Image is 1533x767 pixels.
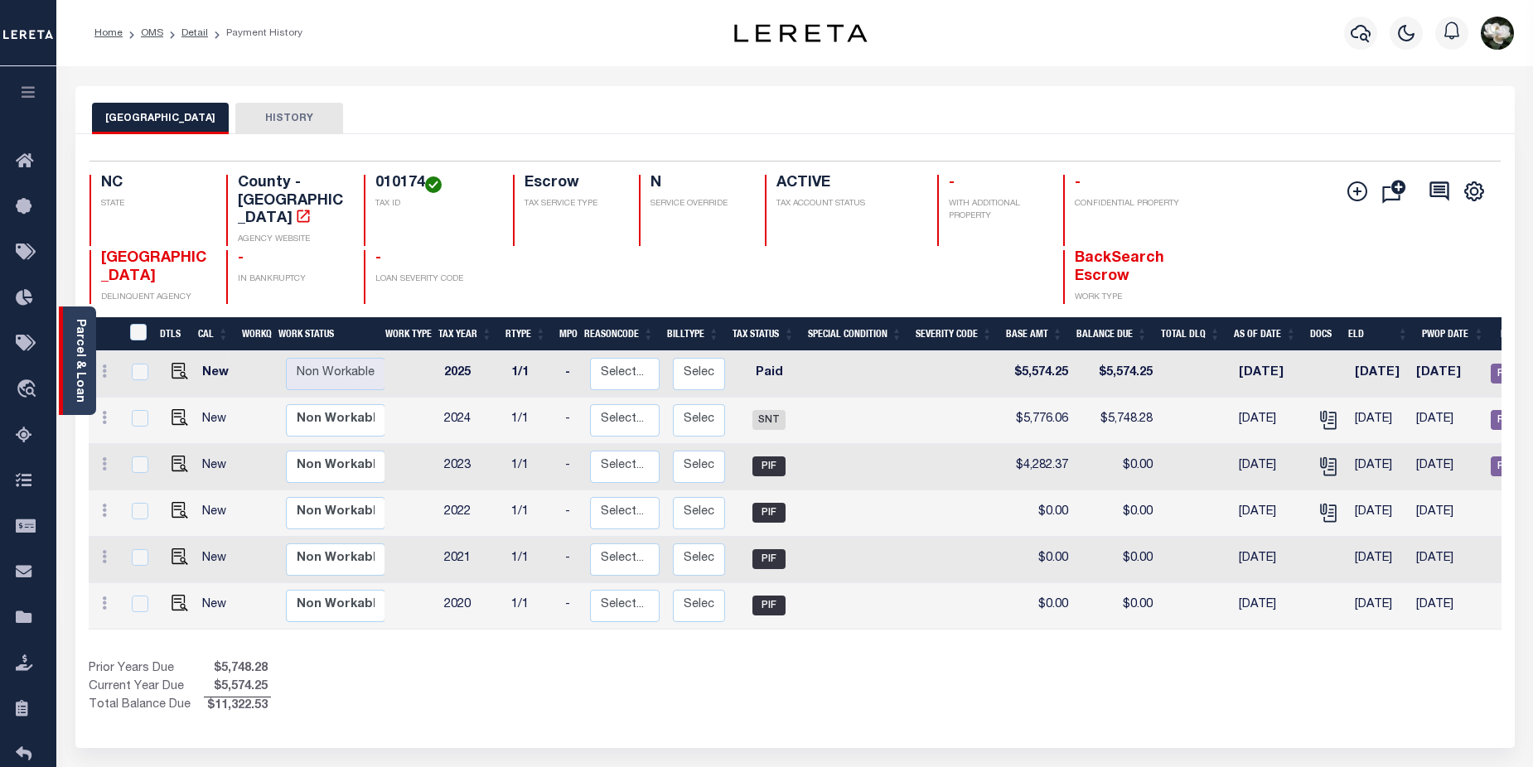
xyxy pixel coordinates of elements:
[16,379,42,401] i: travel_explore
[1004,351,1075,398] td: $5,574.25
[505,444,559,490] td: 1/1
[1075,351,1159,398] td: $5,574.25
[1070,317,1154,351] th: Balance Due: activate to sort column ascending
[1075,292,1181,304] p: WORK TYPE
[89,660,204,678] td: Prior Years Due
[1410,398,1484,444] td: [DATE]
[208,26,302,41] li: Payment History
[1075,398,1159,444] td: $5,748.28
[153,317,191,351] th: DTLS
[1415,317,1492,351] th: PWOP Date: activate to sort column ascending
[101,292,207,304] p: DELINQUENT AGENCY
[1491,456,1524,476] span: REC
[949,198,1043,223] p: WITH ADDITIONAL PROPERTY
[101,251,206,284] span: [GEOGRAPHIC_DATA]
[1342,317,1415,351] th: ELD: activate to sort column ascending
[559,490,583,537] td: -
[1348,537,1410,583] td: [DATE]
[505,490,559,537] td: 1/1
[101,198,207,210] p: STATE
[1348,351,1410,398] td: [DATE]
[505,398,559,444] td: 1/1
[1303,317,1342,351] th: Docs
[375,273,493,286] p: LOAN SEVERITY CODE
[650,198,745,210] p: SERVICE OVERRIDE
[578,317,660,351] th: ReasonCode: activate to sort column ascending
[1491,461,1524,472] a: REC
[1410,490,1484,537] td: [DATE]
[92,103,229,134] button: [GEOGRAPHIC_DATA]
[238,273,344,286] p: IN BANKRUPTCY
[438,537,505,583] td: 2021
[559,444,583,490] td: -
[1348,444,1410,490] td: [DATE]
[1410,444,1484,490] td: [DATE]
[525,198,619,210] p: TAX SERVICE TYPE
[432,317,499,351] th: Tax Year: activate to sort column ascending
[1232,583,1308,630] td: [DATE]
[1410,351,1484,398] td: [DATE]
[272,317,384,351] th: Work Status
[438,490,505,537] td: 2022
[89,317,120,351] th: &nbsp;&nbsp;&nbsp;&nbsp;&nbsp;&nbsp;&nbsp;&nbsp;&nbsp;&nbsp;
[141,28,163,38] a: OMS
[726,317,801,351] th: Tax Status: activate to sort column ascending
[238,175,344,229] h4: County - [GEOGRAPHIC_DATA]
[1491,410,1524,430] span: REC
[196,351,241,398] td: New
[505,537,559,583] td: 1/1
[1004,398,1075,444] td: $5,776.06
[525,175,619,193] h4: Escrow
[776,175,917,193] h4: ACTIVE
[1232,444,1308,490] td: [DATE]
[120,317,154,351] th: &nbsp;
[196,583,241,630] td: New
[1004,490,1075,537] td: $0.00
[752,596,786,615] span: PIF
[89,678,204,697] td: Current Year Due
[1348,583,1410,630] td: [DATE]
[181,28,208,38] a: Detail
[776,198,917,210] p: TAX ACCOUNT STATUS
[1227,317,1303,351] th: As of Date: activate to sort column ascending
[752,503,786,523] span: PIF
[204,697,271,716] span: $11,322.53
[559,537,583,583] td: -
[1154,317,1227,351] th: Total DLQ: activate to sort column ascending
[1075,490,1159,537] td: $0.00
[438,398,505,444] td: 2024
[1232,398,1308,444] td: [DATE]
[505,583,559,630] td: 1/1
[375,198,493,210] p: TAX ID
[1410,537,1484,583] td: [DATE]
[196,444,241,490] td: New
[375,251,381,266] span: -
[1004,444,1075,490] td: $4,282.37
[909,317,999,351] th: Severity Code: activate to sort column ascending
[752,410,786,430] span: SNT
[375,175,493,193] h4: 010174
[191,317,235,351] th: CAL: activate to sort column ascending
[559,583,583,630] td: -
[1491,364,1524,383] span: REC
[732,351,806,398] td: Paid
[752,549,786,569] span: PIF
[1348,490,1410,537] td: [DATE]
[1410,583,1484,630] td: [DATE]
[235,317,272,351] th: WorkQ
[235,103,343,134] button: HISTORY
[238,251,244,266] span: -
[204,678,271,697] span: $5,574.25
[650,175,745,193] h4: N
[1075,444,1159,490] td: $0.00
[196,490,241,537] td: New
[1075,176,1081,191] span: -
[1348,398,1410,444] td: [DATE]
[438,351,505,398] td: 2025
[1004,583,1075,630] td: $0.00
[1491,368,1524,379] a: REC
[196,537,241,583] td: New
[752,456,786,476] span: PIF
[1075,583,1159,630] td: $0.00
[801,317,909,351] th: Special Condition: activate to sort column ascending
